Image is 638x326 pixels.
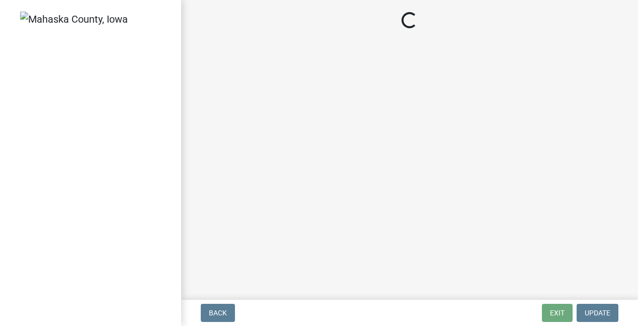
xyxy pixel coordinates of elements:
[20,12,128,27] img: Mahaska County, Iowa
[209,309,227,317] span: Back
[201,304,235,322] button: Back
[542,304,573,322] button: Exit
[585,309,610,317] span: Update
[577,304,618,322] button: Update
